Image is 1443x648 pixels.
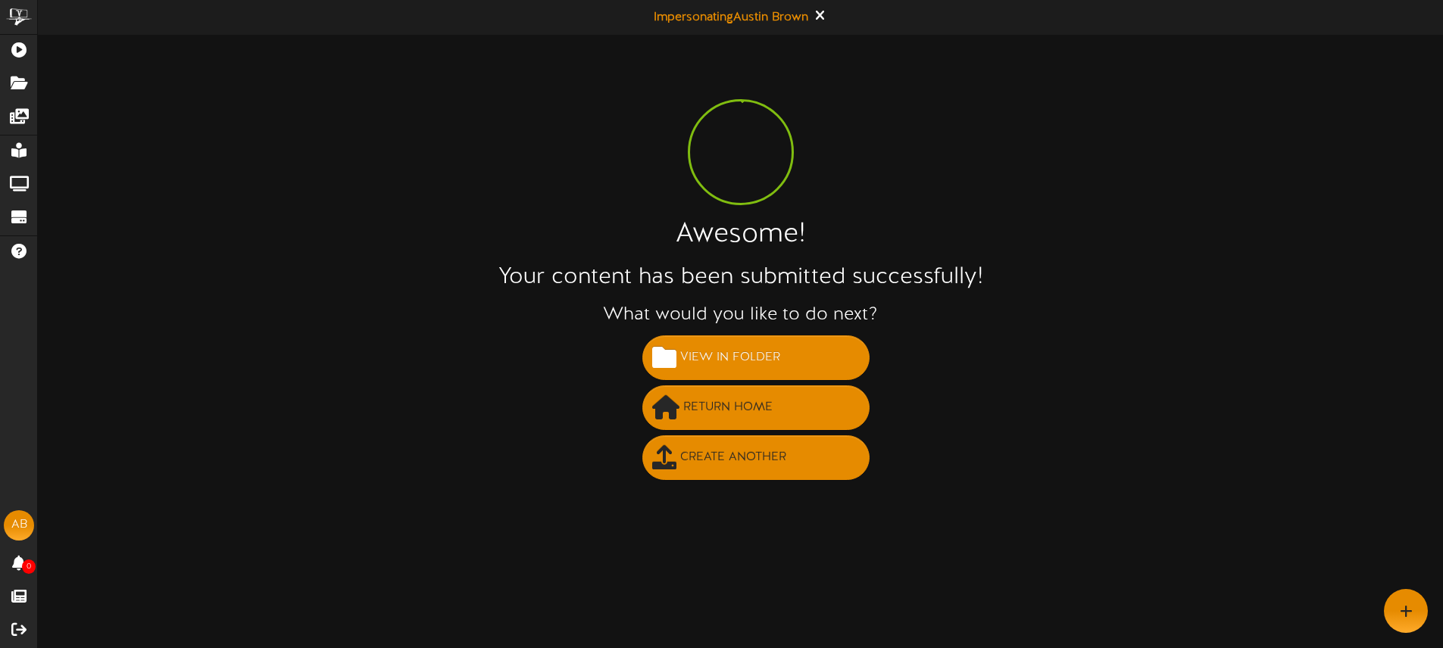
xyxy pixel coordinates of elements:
[38,305,1443,325] h3: What would you like to do next?
[38,265,1443,290] h2: Your content has been submitted successfully!
[38,220,1443,251] h1: Awesome!
[642,335,870,380] button: View in Folder
[22,559,36,574] span: 0
[4,510,34,541] div: AB
[642,435,870,480] button: Create Another
[676,345,784,370] span: View in Folder
[642,385,870,430] button: Return Home
[676,445,790,470] span: Create Another
[679,395,776,420] span: Return Home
